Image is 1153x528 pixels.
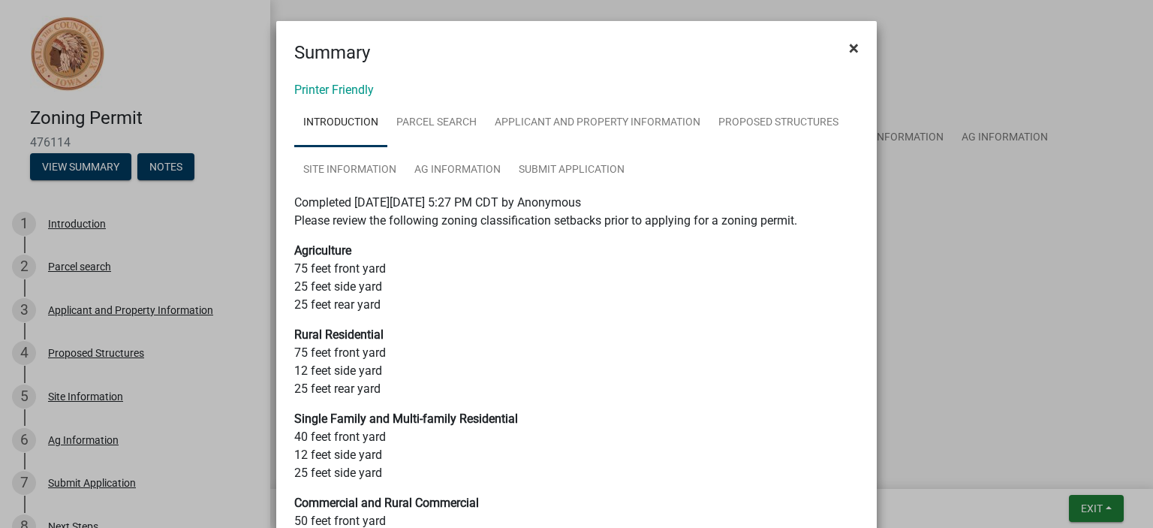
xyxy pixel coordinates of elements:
[405,146,510,195] a: Ag Information
[294,212,859,230] p: Please review the following zoning classification setbacks prior to applying for a zoning permit.
[294,496,479,510] strong: Commercial and Rural Commercial
[294,326,859,398] p: 75 feet front yard 12 feet side yard 25 feet rear yard
[387,99,486,147] a: Parcel search
[294,243,351,258] strong: Agriculture
[294,242,859,314] p: 75 feet front yard 25 feet side yard 25 feet rear yard
[849,38,859,59] span: ×
[294,412,518,426] strong: Single Family and Multi-family Residential
[294,195,581,210] span: Completed [DATE][DATE] 5:27 PM CDT by Anonymous
[510,146,634,195] a: Submit Application
[294,39,370,66] h4: Summary
[486,99,709,147] a: Applicant and Property Information
[837,27,871,69] button: Close
[294,327,384,342] strong: Rural Residential
[294,99,387,147] a: Introduction
[294,146,405,195] a: Site Information
[709,99,847,147] a: Proposed Structures
[294,410,859,482] p: 40 feet front yard 12 feet side yard 25 feet side yard
[294,83,374,97] a: Printer Friendly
